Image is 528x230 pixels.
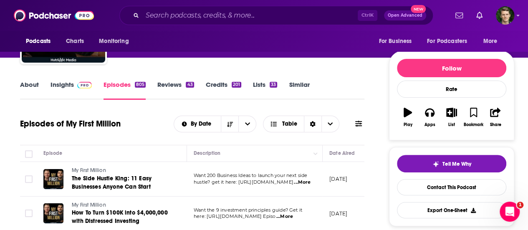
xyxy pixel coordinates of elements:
button: open menu [93,33,139,49]
span: Logged in as drew.kilman [496,6,514,25]
span: Want 200 Business Ideas to launch your next side [194,172,307,178]
div: Apps [424,122,435,127]
div: Sort Direction [304,116,321,132]
button: Share [485,102,506,132]
a: Charts [61,33,89,49]
span: here: [URL][DOMAIN_NAME] Episo [194,213,275,219]
a: Show notifications dropdown [452,8,466,23]
div: Share [490,122,501,127]
div: Bookmark [464,122,483,127]
a: Contact This Podcast [397,179,506,195]
span: Toggle select row [25,175,33,183]
span: My First Million [72,167,106,173]
button: tell me why sparkleTell Me Why [397,155,506,172]
button: open menu [238,116,256,132]
a: Similar [289,81,309,100]
div: 201 [232,82,241,88]
button: open menu [174,121,221,127]
a: Credits201 [206,81,241,100]
h1: Episodes of My First Million [20,119,121,129]
img: Podchaser Pro [77,82,92,88]
span: 1 [517,202,523,208]
button: open menu [477,33,508,49]
img: User Profile [496,6,514,25]
div: Search podcasts, credits, & more... [119,6,433,25]
a: Reviews43 [157,81,194,100]
span: hustle? get it here: [URL][DOMAIN_NAME] [194,179,293,185]
button: Apps [419,102,440,132]
button: open menu [373,33,422,49]
div: Episode [43,148,62,158]
span: ...More [294,179,311,186]
button: List [441,102,462,132]
span: More [483,35,498,47]
span: For Business [379,35,412,47]
a: InsightsPodchaser Pro [51,81,92,100]
a: How To Turn $100K into $4,000,000 with Distressed Investing [72,209,172,225]
div: Play [404,122,412,127]
input: Search podcasts, credits, & more... [142,9,358,22]
a: About [20,81,39,100]
span: How To Turn $100K into $4,000,000 with Distressed Investing [72,209,168,225]
button: Open AdvancedNew [384,10,426,20]
button: Bookmark [462,102,484,132]
img: tell me why sparkle [432,161,439,167]
span: My First Million [72,202,106,208]
a: My First Million [72,167,172,174]
a: Show notifications dropdown [473,8,486,23]
div: List [448,122,455,127]
div: Rate [397,81,506,98]
span: Ctrl K [358,10,377,21]
button: Choose View [263,116,339,132]
button: Export One-Sheet [397,202,506,218]
div: Date Aired [329,148,355,158]
button: Play [397,102,419,132]
button: Follow [397,59,506,77]
button: Show profile menu [496,6,514,25]
a: My First Million [72,202,172,209]
span: Open Advanced [388,13,422,18]
span: Table [282,121,297,127]
span: ...More [276,213,293,220]
span: New [411,5,426,13]
span: Monitoring [99,35,129,47]
span: For Podcasters [427,35,467,47]
div: 805 [135,82,146,88]
button: open menu [20,33,61,49]
button: Sort Direction [221,116,238,132]
span: By Date [191,121,214,127]
a: Episodes805 [104,81,146,100]
a: The Side Hustle King: 11 Easy Businesses Anyone Can Start [72,174,172,191]
img: Podchaser - Follow, Share and Rate Podcasts [14,8,94,23]
p: [DATE] [329,175,347,182]
iframe: Intercom live chat [500,202,520,222]
span: Want the 9 investment principles guide? Get it [194,207,302,213]
span: Tell Me Why [442,161,471,167]
button: Column Actions [311,149,321,159]
div: 43 [186,82,194,88]
a: Lists33 [253,81,277,100]
h2: Choose List sort [174,116,257,132]
span: Charts [66,35,84,47]
p: [DATE] [329,210,347,217]
button: open menu [422,33,479,49]
div: Description [194,148,220,158]
span: The Side Hustle King: 11 Easy Businesses Anyone Can Start [72,175,152,190]
span: Toggle select row [25,210,33,217]
div: 33 [270,82,277,88]
span: Podcasts [26,35,51,47]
